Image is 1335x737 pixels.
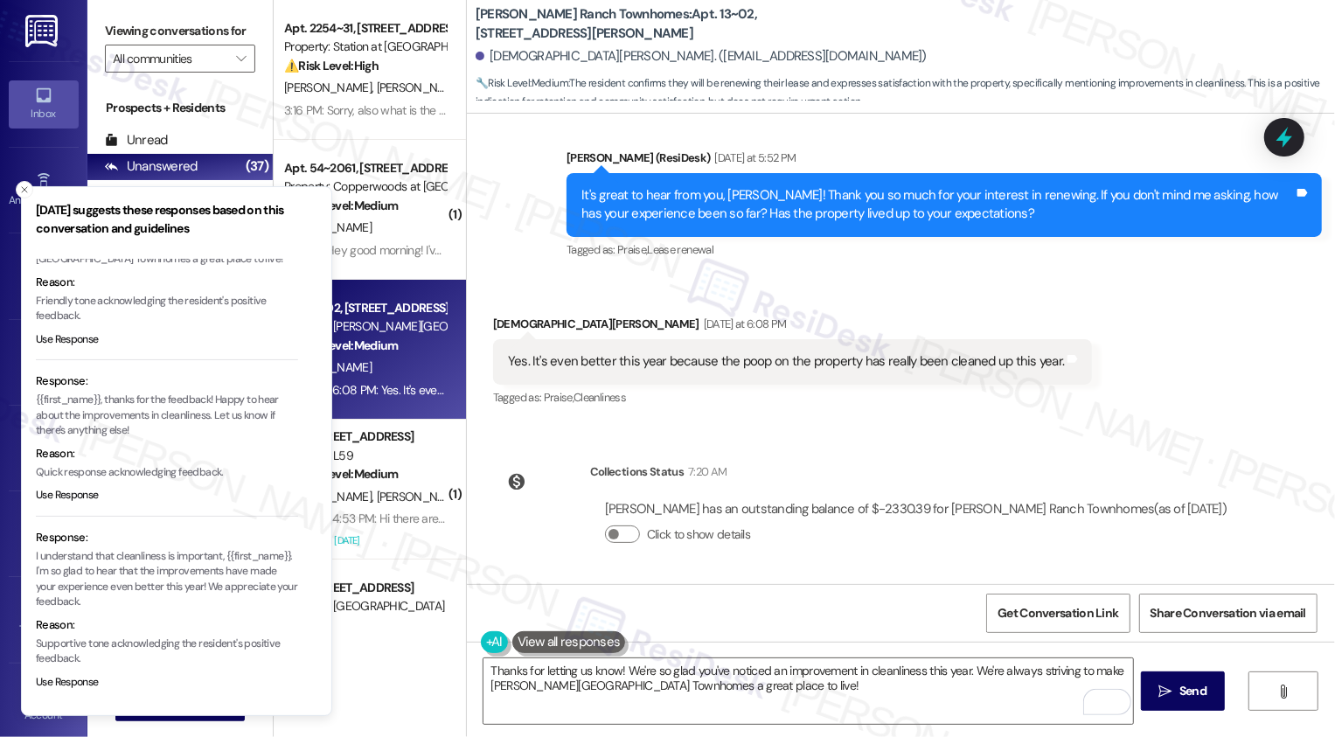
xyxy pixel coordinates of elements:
[647,525,750,544] label: Click to show details
[684,462,727,481] div: 7:20 AM
[36,393,298,439] p: {{first_name}}, thanks for the feedback! Happy to hear about the improvements in cleanliness. Let...
[476,74,1335,112] span: : The resident confirms they will be renewing their lease and expresses satisfaction with the pro...
[376,489,469,504] span: [PERSON_NAME]
[284,198,398,213] strong: 🔧 Risk Level: Medium
[1179,682,1206,700] span: Send
[998,604,1118,622] span: Get Conversation Link
[544,390,574,405] span: Praise ,
[567,149,1322,173] div: [PERSON_NAME] (ResiDesk)
[699,315,787,333] div: [DATE] at 6:08 PM
[9,338,79,386] a: Insights •
[36,332,99,348] button: Use Response
[9,511,79,558] a: Leads
[284,58,379,73] strong: ⚠️ Risk Level: High
[36,445,298,462] div: Reason:
[376,80,463,95] span: [PERSON_NAME]
[284,359,372,375] span: [PERSON_NAME]
[605,500,1227,518] div: [PERSON_NAME] has an outstanding balance of $-2330.39 for [PERSON_NAME] Ranch Townhomes (as of [D...
[476,47,927,66] div: [DEMOGRAPHIC_DATA][PERSON_NAME]. ([EMAIL_ADDRESS][DOMAIN_NAME])
[284,102,545,118] div: 3:16 PM: Sorry, also what is the current Market Rent?
[648,242,714,257] span: Lease renewal
[1277,685,1290,699] i: 
[36,465,298,481] p: Quick response acknowledging feedback.
[493,315,1093,339] div: [DEMOGRAPHIC_DATA][PERSON_NAME]
[105,131,168,149] div: Unread
[9,596,79,643] a: Templates •
[9,682,79,729] a: Account
[284,159,446,177] div: Apt. 54~2061, [STREET_ADDRESS]
[284,428,446,446] div: Apt. [STREET_ADDRESS]
[282,530,448,552] div: Archived on [DATE]
[986,594,1130,633] button: Get Conversation Link
[105,17,255,45] label: Viewing conversations for
[476,76,568,90] strong: 🔧 Risk Level: Medium
[236,52,246,66] i: 
[36,274,298,291] div: Reason:
[9,253,79,300] a: Site Visit •
[284,80,377,95] span: [PERSON_NAME]
[36,201,298,238] h3: [DATE] suggests these responses based on this conversation and guidelines
[241,153,273,180] div: (37)
[284,19,446,38] div: Apt. 2254~31, [STREET_ADDRESS]
[581,186,1294,224] div: It's great to hear from you, [PERSON_NAME]! Thank you so much for your interest in renewing. If y...
[1139,594,1318,633] button: Share Conversation via email
[36,616,298,634] div: Reason:
[508,352,1065,371] div: Yes. It's even better this year because the poop on the property has really been cleaned up this ...
[16,181,33,198] button: Close toast
[284,579,446,597] div: Apt. [STREET_ADDRESS]
[36,529,298,546] div: Response:
[483,658,1133,724] textarea: To enrich screen reader interactions, please activate Accessibility in Grammarly extension settings
[1151,604,1306,622] span: Share Conversation via email
[284,447,446,465] div: Property: L59
[113,45,227,73] input: All communities
[87,99,273,117] div: Prospects + Residents
[284,177,446,196] div: Property: Copperwoods at [GEOGRAPHIC_DATA]
[574,390,626,405] span: Cleanliness
[284,219,372,235] span: [PERSON_NAME]
[105,157,198,176] div: Unanswered
[567,237,1322,262] div: Tagged as:
[493,385,1093,410] div: Tagged as:
[36,294,298,324] p: Friendly tone acknowledging the resident's positive feedback.
[476,5,825,43] b: [PERSON_NAME] Ranch Townhomes: Apt. 13~02, [STREET_ADDRESS][PERSON_NAME]
[284,317,446,336] div: Property: [PERSON_NAME][GEOGRAPHIC_DATA] Townhomes
[284,299,446,317] div: Apt. 13~02, [STREET_ADDRESS][PERSON_NAME]
[284,466,398,482] strong: 🔧 Risk Level: Medium
[711,149,796,167] div: [DATE] at 5:52 PM
[1159,685,1172,699] i: 
[9,80,79,128] a: Inbox
[36,488,99,504] button: Use Response
[25,15,61,47] img: ResiDesk Logo
[36,675,99,691] button: Use Response
[284,38,446,56] div: Property: Station at [GEOGRAPHIC_DATA][PERSON_NAME]
[36,549,298,610] p: I understand that cleanliness is important, {{first_name}}. I'm so glad to hear that the improvem...
[284,597,446,615] div: Property: [GEOGRAPHIC_DATA]
[617,242,647,257] span: Praise ,
[36,372,298,390] div: Response:
[284,337,398,353] strong: 🔧 Risk Level: Medium
[9,424,79,471] a: Buildings
[36,636,298,667] p: Supportive tone acknowledging the resident's positive feedback.
[590,462,684,481] div: Collections Status
[1141,671,1226,711] button: Send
